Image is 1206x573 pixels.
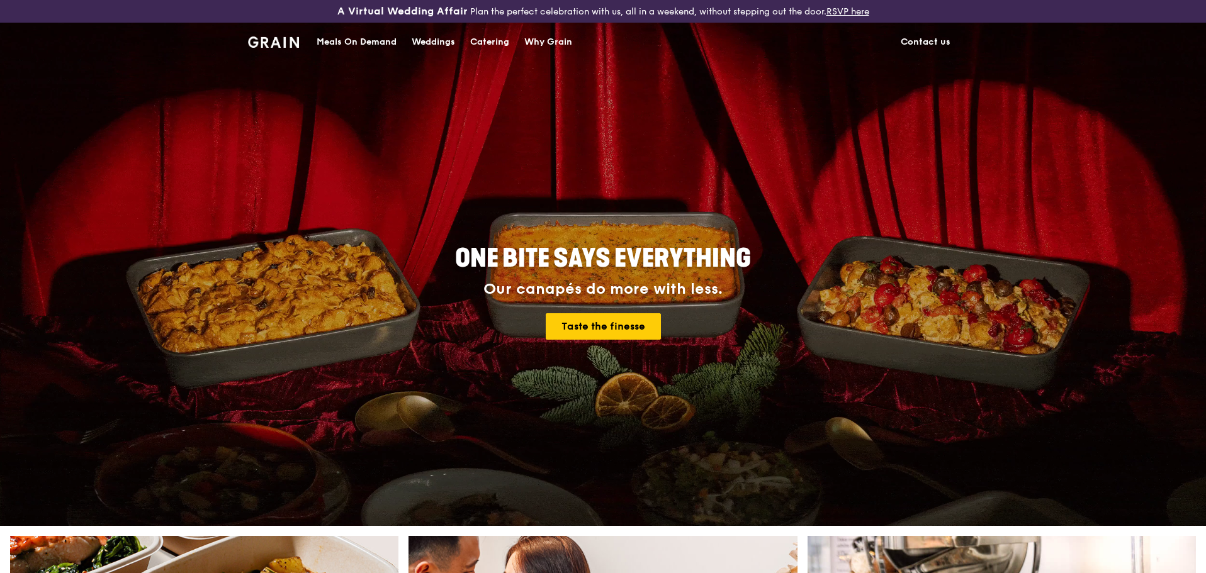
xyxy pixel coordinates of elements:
img: Grain [248,36,299,48]
a: RSVP here [826,6,869,17]
a: GrainGrain [248,22,299,60]
div: Plan the perfect celebration with us, all in a weekend, without stepping out the door. [240,5,966,18]
a: Weddings [404,23,463,61]
a: Catering [463,23,517,61]
a: Why Grain [517,23,580,61]
h3: A Virtual Wedding Affair [337,5,468,18]
div: Weddings [412,23,455,61]
div: Meals On Demand [317,23,397,61]
div: Why Grain [524,23,572,61]
div: Our canapés do more with less. [376,281,830,298]
a: Contact us [893,23,958,61]
a: Taste the finesse [546,313,661,340]
span: ONE BITE SAYS EVERYTHING [455,243,751,274]
div: Catering [470,23,509,61]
